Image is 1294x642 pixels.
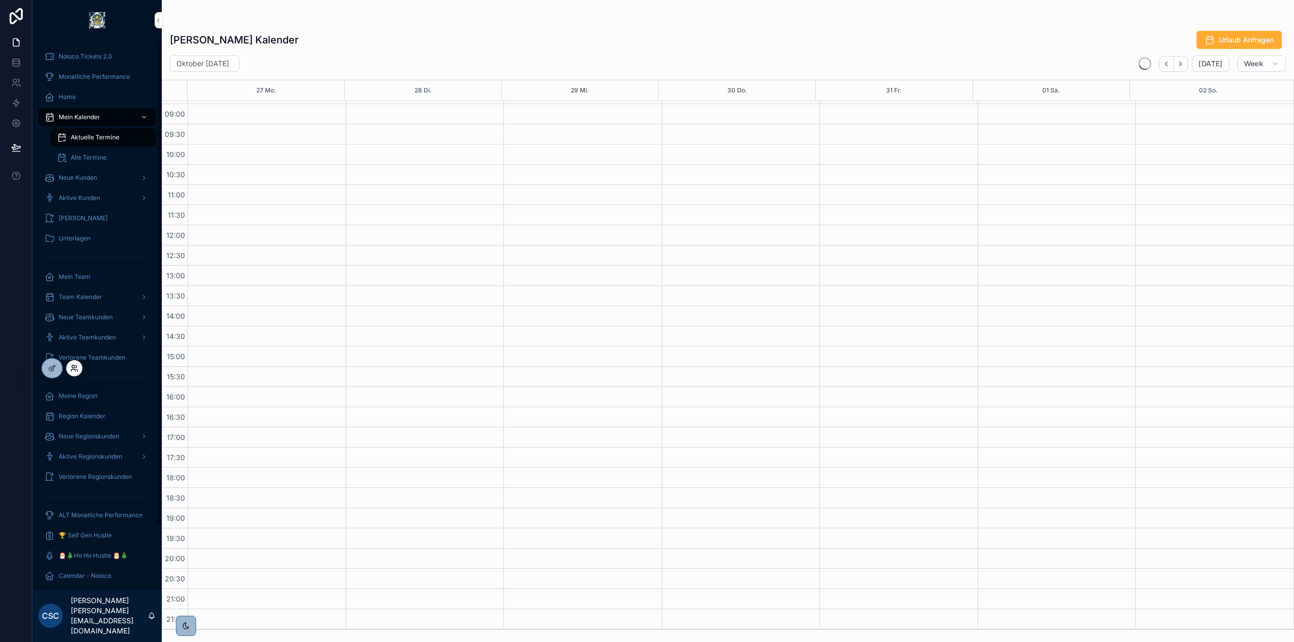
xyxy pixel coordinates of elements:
button: 01 Sa. [1042,80,1060,101]
span: Alle Termine [71,154,107,162]
button: 02 So. [1199,80,1218,101]
div: 30 Do. [727,80,747,101]
button: 29 Mi. [571,80,589,101]
a: 🎅🎄Ho Ho Hustle 🎅🎄 [38,547,156,565]
span: 20:00 [162,554,188,563]
h2: Oktober [DATE] [176,59,229,69]
a: Verlorene Teamkunden [38,349,156,367]
span: Urlaub Anfragen [1219,35,1274,45]
button: Back [1159,56,1174,72]
a: Neue Teamkunden [38,308,156,326]
span: [DATE] [1198,59,1222,68]
span: Monatliche Performance [59,73,130,81]
a: [PERSON_NAME] [38,209,156,227]
button: Week [1237,56,1286,72]
span: Mein Kalender [59,113,100,121]
a: Meine Region [38,387,156,405]
button: Next [1174,56,1188,72]
span: Noloco Tickets 2.0 [59,53,112,61]
span: Meine Region [59,392,98,400]
span: 18:00 [164,473,188,482]
span: 10:30 [164,170,188,179]
a: Noloco Tickets 2.0 [38,47,156,66]
a: Aktuelle Termine [51,128,156,146]
a: Neue Kunden [38,169,156,187]
span: ALT Monatliche Performance [59,511,143,519]
span: 09:30 [162,130,188,138]
button: [DATE] [1192,56,1229,72]
a: Aktive Regionskunden [38,448,156,466]
a: Aktive Kunden [38,189,156,207]
a: Alle Termine [51,149,156,167]
span: Verlorene Teamkunden [59,354,125,362]
span: [PERSON_NAME] [59,214,108,222]
span: 11:00 [165,190,188,199]
a: Region Kalender [38,407,156,425]
span: Verlorene Regionskunden [59,473,132,481]
img: App logo [89,12,105,28]
span: Aktuelle Termine [71,133,119,141]
p: [PERSON_NAME] [PERSON_NAME][EMAIL_ADDRESS][DOMAIN_NAME] [71,596,148,636]
span: Region Kalender [59,412,106,420]
span: 21:30 [164,615,188,623]
span: 18:30 [164,493,188,502]
span: Calendar - Noloco [59,572,111,580]
span: Neue Kunden [59,174,97,182]
span: 13:30 [164,291,188,300]
a: Aktive Teamkunden [38,328,156,347]
span: 16:30 [164,413,188,421]
span: 19:30 [164,534,188,542]
button: Urlaub Anfragen [1196,31,1282,49]
a: Unterlagen [38,229,156,248]
span: Aktive Teamkunden [59,333,116,341]
button: 28 Di. [414,80,432,101]
a: 🏆 Self Gen Hustle [38,526,156,545]
span: 17:00 [164,433,188,441]
a: Neue Regionskunden [38,427,156,446]
span: 🏆 Self Gen Hustle [59,531,112,539]
span: Week [1244,59,1263,68]
span: 16:00 [164,392,188,401]
span: 🎅🎄Ho Ho Hustle 🎅🎄 [59,552,128,560]
a: ALT Monatliche Performance [38,506,156,524]
span: 11:30 [165,211,188,219]
a: Verlorene Regionskunden [38,468,156,486]
span: 14:00 [164,312,188,320]
span: Aktive Regionskunden [59,453,122,461]
a: Mein Kalender [38,108,156,126]
a: Mein Team [38,268,156,286]
span: Aktive Kunden [59,194,100,202]
h1: [PERSON_NAME] Kalender [170,33,299,47]
span: 09:00 [162,110,188,118]
span: Neue Teamkunden [59,313,113,321]
button: 31 Fr. [886,80,902,101]
span: 15:00 [164,352,188,361]
a: Calendar - Noloco [38,567,156,585]
button: 27 Mo. [256,80,276,101]
span: 12:30 [164,251,188,260]
a: Home [38,88,156,106]
span: 12:00 [164,231,188,239]
span: Team Kalender [59,293,102,301]
span: 13:00 [164,271,188,280]
span: CSc [42,610,59,622]
span: 15:30 [164,372,188,381]
span: 14:30 [164,332,188,340]
div: scrollable content [32,40,162,589]
span: 21:00 [164,595,188,603]
span: 10:00 [164,150,188,159]
span: 17:30 [164,453,188,462]
span: Home [59,93,76,101]
a: Monatliche Performance [38,68,156,86]
span: Unterlagen [59,234,90,242]
a: Team Kalender [38,288,156,306]
span: Neue Regionskunden [59,432,119,440]
span: Mein Team [59,273,90,281]
span: 19:00 [164,514,188,522]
